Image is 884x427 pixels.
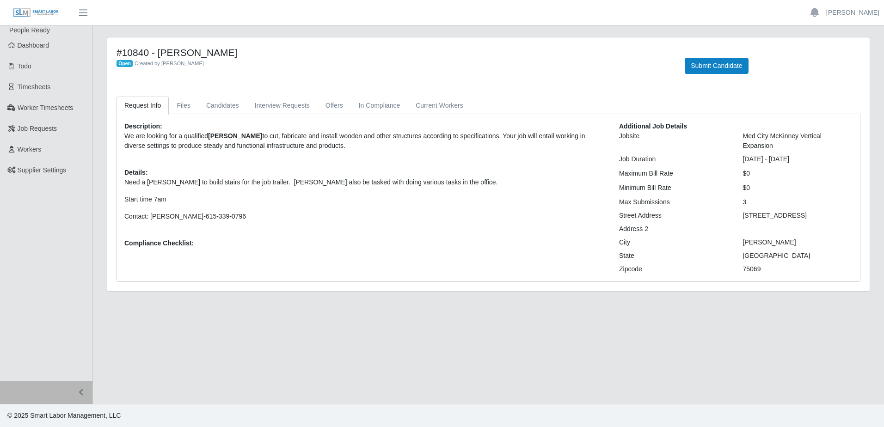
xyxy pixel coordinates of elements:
div: $0 [736,183,859,193]
div: [GEOGRAPHIC_DATA] [736,251,859,261]
div: Max Submissions [612,197,736,207]
a: Interview Requests [247,97,318,115]
button: Submit Candidate [685,58,748,74]
span: Worker Timesheets [18,104,73,111]
a: Files [169,97,198,115]
b: Details: [124,169,148,176]
b: Compliance Checklist: [124,239,194,247]
div: $0 [736,169,859,178]
div: Jobsite [612,131,736,151]
a: Current Workers [408,97,471,115]
p: Need a [PERSON_NAME] to build stairs for the job trailer. [PERSON_NAME] also be tasked with doing... [124,177,605,187]
a: Request Info [117,97,169,115]
h4: #10840 - [PERSON_NAME] [117,47,671,58]
span: Supplier Settings [18,166,67,174]
a: [PERSON_NAME] [826,8,879,18]
div: Address 2 [612,224,736,234]
span: People Ready [9,26,50,34]
span: Dashboard [18,42,49,49]
div: [DATE] - [DATE] [736,154,859,164]
div: Med City McKinney Vertical Expansion [736,131,859,151]
div: [STREET_ADDRESS] [736,211,859,220]
b: Description: [124,122,162,130]
span: © 2025 Smart Labor Management, LLC [7,412,121,419]
span: Todo [18,62,31,70]
div: Street Address [612,211,736,220]
b: Additional Job Details [619,122,687,130]
div: Zipcode [612,264,736,274]
p: Start time 7am [124,195,605,204]
div: State [612,251,736,261]
img: SLM Logo [13,8,59,18]
strong: [PERSON_NAME] [208,132,262,140]
div: Job Duration [612,154,736,164]
div: Maximum Bill Rate [612,169,736,178]
p: We are looking for a qualified to cut, fabricate and install wooden and other structures accordin... [124,131,605,151]
div: City [612,238,736,247]
a: Candidates [198,97,247,115]
span: Open [117,60,133,67]
span: Job Requests [18,125,57,132]
div: 3 [736,197,859,207]
div: 75069 [736,264,859,274]
span: Timesheets [18,83,51,91]
a: Offers [318,97,351,115]
p: Contact: [PERSON_NAME]-615-339-0796 [124,212,605,221]
div: [PERSON_NAME] [736,238,859,247]
span: Created by [PERSON_NAME] [135,61,204,66]
div: Minimum Bill Rate [612,183,736,193]
span: Workers [18,146,42,153]
a: In Compliance [351,97,408,115]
